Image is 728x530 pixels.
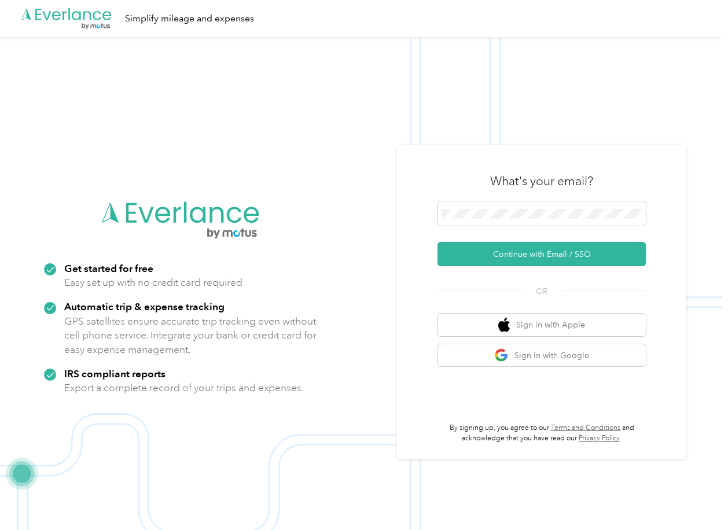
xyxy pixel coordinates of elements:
p: Easy set up with no credit card required [64,275,242,290]
strong: Automatic trip & expense tracking [64,300,225,312]
p: GPS satellites ensure accurate trip tracking even without cell phone service. Integrate your bank... [64,314,317,357]
p: Export a complete record of your trips and expenses. [64,381,304,395]
strong: IRS compliant reports [64,367,166,380]
a: Privacy Policy [579,434,620,443]
iframe: Everlance-gr Chat Button Frame [663,465,728,530]
strong: Get started for free [64,262,153,274]
button: Continue with Email / SSO [437,242,646,266]
h3: What's your email? [490,173,593,189]
button: google logoSign in with Google [437,344,646,367]
img: apple logo [498,318,510,332]
span: OR [521,285,562,297]
button: apple logoSign in with Apple [437,314,646,336]
div: Simplify mileage and expenses [125,12,254,26]
img: google logo [494,348,509,363]
a: Terms and Conditions [551,424,620,432]
p: By signing up, you agree to our and acknowledge that you have read our . [437,423,646,443]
